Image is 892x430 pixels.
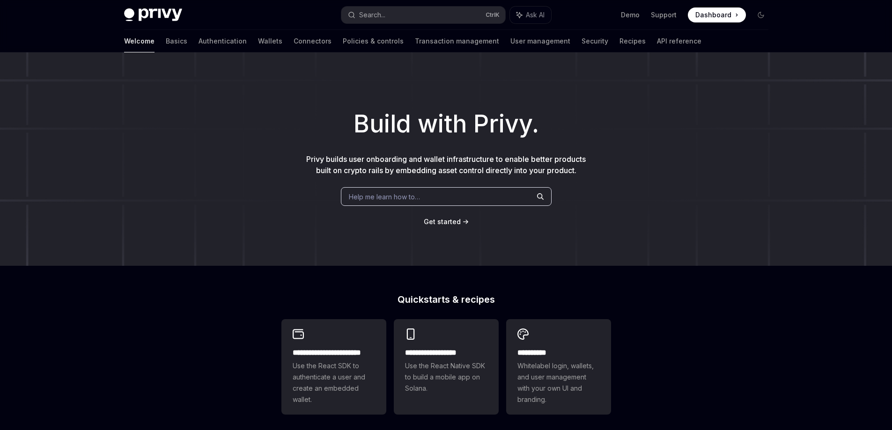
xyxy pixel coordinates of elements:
span: Dashboard [695,10,731,20]
span: Privy builds user onboarding and wallet infrastructure to enable better products built on crypto ... [306,154,586,175]
a: Connectors [294,30,332,52]
img: dark logo [124,8,182,22]
span: Ctrl K [486,11,500,19]
span: Help me learn how to… [349,192,420,202]
button: Search...CtrlK [341,7,505,23]
a: Transaction management [415,30,499,52]
a: User management [510,30,570,52]
a: **** *****Whitelabel login, wallets, and user management with your own UI and branding. [506,319,611,415]
span: Whitelabel login, wallets, and user management with your own UI and branding. [517,360,600,405]
button: Toggle dark mode [753,7,768,22]
button: Ask AI [510,7,551,23]
a: Demo [621,10,640,20]
span: Get started [424,218,461,226]
a: Security [582,30,608,52]
a: API reference [657,30,701,52]
a: Policies & controls [343,30,404,52]
div: Search... [359,9,385,21]
a: Welcome [124,30,155,52]
span: Ask AI [526,10,545,20]
span: Use the React Native SDK to build a mobile app on Solana. [405,360,487,394]
h2: Quickstarts & recipes [281,295,611,304]
h1: Build with Privy. [15,106,877,142]
a: Wallets [258,30,282,52]
a: Authentication [199,30,247,52]
a: Get started [424,217,461,226]
a: Basics [166,30,187,52]
span: Use the React SDK to authenticate a user and create an embedded wallet. [293,360,375,405]
a: Recipes [619,30,646,52]
a: **** **** **** ***Use the React Native SDK to build a mobile app on Solana. [394,319,499,415]
a: Support [651,10,677,20]
a: Dashboard [688,7,746,22]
